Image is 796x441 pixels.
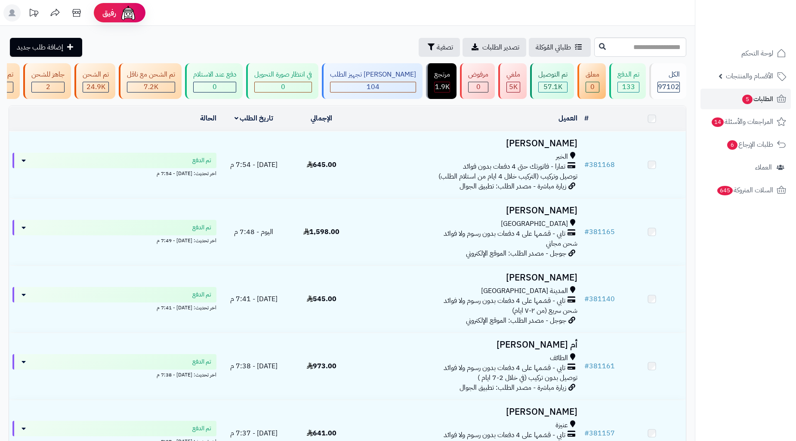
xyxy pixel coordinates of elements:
[700,157,791,178] a: العملاء
[543,82,562,92] span: 57.1K
[444,363,565,373] span: تابي - قسّمها على 4 دفعات بدون رسوم ولا فوائد
[501,219,568,229] span: [GEOGRAPHIC_DATA]
[83,70,109,80] div: تم الشحن
[419,38,460,57] button: تصفية
[434,70,450,80] div: مرتجع
[10,38,82,57] a: إضافة طلب جديد
[584,294,615,304] a: #381140
[584,227,615,237] a: #381165
[737,21,788,39] img: logo-2.png
[183,63,244,99] a: دفع عند الاستلام 0
[127,70,175,80] div: تم الشحن مع ناقل
[230,428,278,438] span: [DATE] - 7:37 م
[497,63,528,99] a: ملغي 5K
[741,93,773,105] span: الطلبات
[726,70,773,82] span: الأقسام والمنتجات
[512,305,577,316] span: شحن سريع (من ٢-٧ ايام)
[46,82,50,92] span: 2
[127,82,175,92] div: 7222
[711,116,773,128] span: المراجعات والأسئلة
[86,82,105,92] span: 24.9K
[194,82,236,92] div: 0
[438,171,577,182] span: توصيل وتركيب (التركيب خلال 4 ايام من استلام الطلب)
[102,8,116,18] span: رفيق
[330,82,416,92] div: 104
[648,63,688,99] a: الكل97102
[12,168,216,177] div: اخر تحديث: [DATE] - 7:54 م
[586,82,599,92] div: 0
[281,82,285,92] span: 0
[727,140,737,150] span: 6
[367,82,379,92] span: 104
[539,82,567,92] div: 57128
[466,315,566,326] span: جوجل - مصدر الطلب: الموقع الإلكتروني
[556,152,568,162] span: الخبر
[700,134,791,155] a: طلبات الإرجاع6
[584,294,589,304] span: #
[538,70,568,80] div: تم التوصيل
[22,63,73,99] a: جاهز للشحن 2
[528,63,576,99] a: تم التوصيل 57.1K
[586,70,599,80] div: معلق
[144,82,158,92] span: 7.2K
[529,38,591,57] a: طلباتي المُوكلة
[192,424,211,433] span: تم الدفع
[700,111,791,132] a: المراجعات والأسئلة14
[192,223,211,232] span: تم الدفع
[230,294,278,304] span: [DATE] - 7:41 م
[12,235,216,244] div: اخر تحديث: [DATE] - 7:49 م
[120,4,137,22] img: ai-face.png
[73,63,117,99] a: تم الشحن 24.9K
[700,180,791,200] a: السلات المتروكة645
[330,70,416,80] div: [PERSON_NAME] تجهيز الطلب
[506,70,520,80] div: ملغي
[469,82,488,92] div: 0
[468,70,488,80] div: مرفوض
[463,38,526,57] a: تصدير الطلبات
[12,302,216,311] div: اخر تحديث: [DATE] - 7:41 م
[700,43,791,64] a: لوحة التحكم
[712,117,724,127] span: 14
[17,42,63,52] span: إضافة طلب جديد
[444,296,565,306] span: تابي - قسّمها على 4 دفعات بدون رسوم ولا فوائد
[311,113,332,123] a: الإجمالي
[463,162,565,172] span: تمارا - فاتورتك حتى 4 دفعات بدون فوائد
[700,89,791,109] a: الطلبات5
[618,82,639,92] div: 133
[617,70,639,80] div: تم الدفع
[584,428,589,438] span: #
[12,370,216,379] div: اخر تحديث: [DATE] - 7:38 م
[23,4,44,24] a: تحديثات المنصة
[193,70,236,80] div: دفع عند الاستلام
[482,42,519,52] span: تصدير الطلبات
[200,113,216,123] a: الحالة
[546,238,577,249] span: شحن مجاني
[590,82,595,92] span: 0
[584,428,615,438] a: #381157
[444,430,565,440] span: تابي - قسّمها على 4 دفعات بدون رسوم ولا فوائد
[742,95,753,104] span: 5
[31,70,65,80] div: جاهز للشحن
[658,82,679,92] span: 97102
[460,181,566,191] span: زيارة مباشرة - مصدر الطلب: تطبيق الجوال
[741,47,773,59] span: لوحة التحكم
[83,82,108,92] div: 24889
[726,139,773,151] span: طلبات الإرجاع
[509,82,518,92] span: 5K
[584,160,615,170] a: #381168
[507,82,520,92] div: 5005
[359,273,577,283] h3: [PERSON_NAME]
[550,353,568,363] span: الطائف
[234,227,273,237] span: اليوم - 7:48 م
[584,361,615,371] a: #381161
[460,382,566,393] span: زيارة مباشرة - مصدر الطلب: تطبيق الجوال
[192,290,211,299] span: تم الدفع
[230,160,278,170] span: [DATE] - 7:54 م
[657,70,680,80] div: الكل
[622,82,635,92] span: 133
[32,82,64,92] div: 2
[435,82,450,92] div: 1854
[192,358,211,366] span: تم الدفع
[213,82,217,92] span: 0
[307,160,336,170] span: 645.00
